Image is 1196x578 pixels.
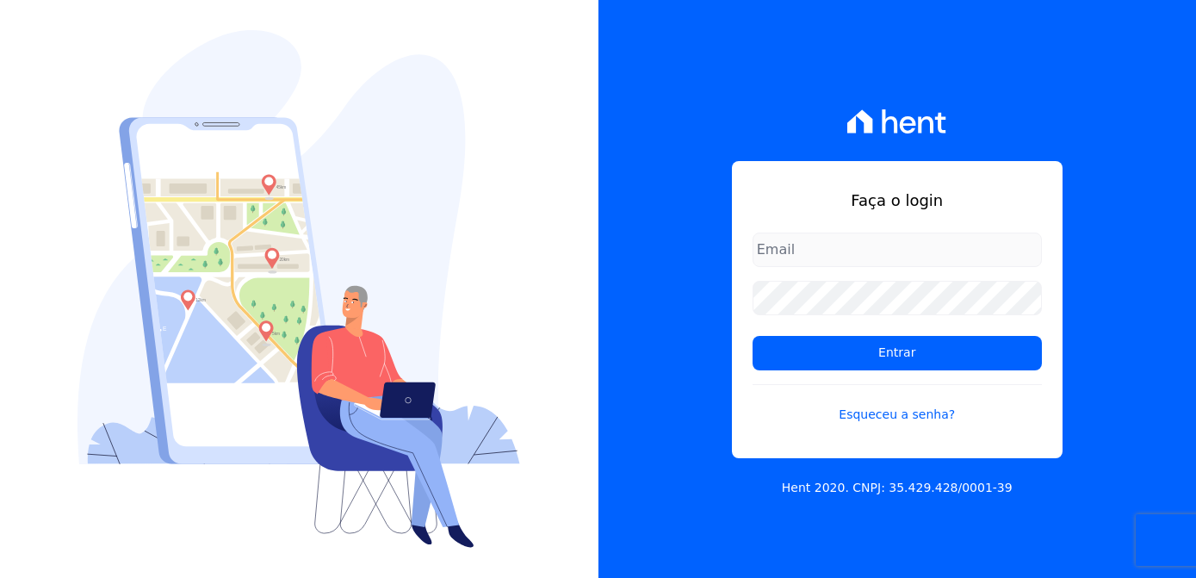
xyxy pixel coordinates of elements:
input: Email [753,233,1042,267]
input: Entrar [753,336,1042,370]
p: Hent 2020. CNPJ: 35.429.428/0001-39 [782,479,1013,497]
h1: Faça o login [753,189,1042,212]
img: Login [77,30,520,548]
a: Esqueceu a senha? [753,384,1042,424]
